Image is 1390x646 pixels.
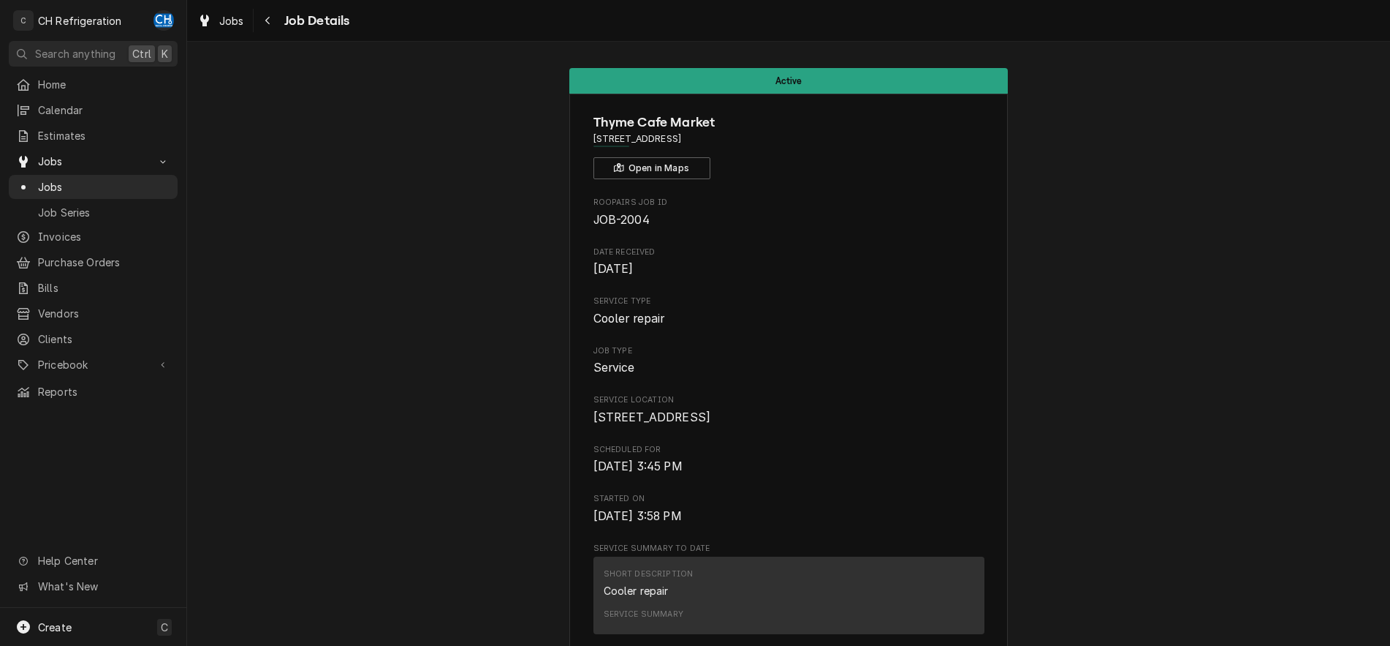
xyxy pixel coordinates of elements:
[9,549,178,573] a: Go to Help Center
[593,509,682,523] span: [DATE] 3:58 PM
[593,113,984,179] div: Client Information
[38,154,148,169] span: Jobs
[161,620,168,635] span: C
[569,68,1008,94] div: Status
[38,13,122,29] div: CH Refrigeration
[38,255,170,270] span: Purchase Orders
[593,409,984,427] span: Service Location
[593,312,665,326] span: Cooler repair
[593,197,984,228] div: Roopairs Job ID
[593,345,984,377] div: Job Type
[38,179,170,195] span: Jobs
[593,459,683,473] span: [DATE] 3:45 PM
[9,353,178,377] a: Go to Pricebook
[9,72,178,97] a: Home
[593,543,984,641] div: Service Summary To Date
[9,301,178,326] a: Vendors
[257,9,280,32] button: Navigate back
[38,384,170,399] span: Reports
[162,46,168,61] span: K
[38,553,169,568] span: Help Center
[604,568,694,580] div: Short Description
[153,10,174,31] div: Chris Hiraga's Avatar
[775,76,802,86] span: Active
[593,543,984,555] span: Service Summary To Date
[9,200,178,225] a: Job Series
[593,493,984,525] div: Started On
[38,128,170,143] span: Estimates
[191,9,250,33] a: Jobs
[38,280,170,296] span: Bills
[9,124,178,148] a: Estimates
[593,197,984,209] span: Roopairs Job ID
[593,394,984,426] div: Service Location
[593,444,984,456] span: Scheduled For
[9,175,178,199] a: Jobs
[38,229,170,244] span: Invoices
[593,361,635,375] span: Service
[38,331,170,347] span: Clients
[593,113,984,132] span: Name
[593,213,650,227] span: JOB-2004
[593,410,711,424] span: [STREET_ADDRESS]
[593,262,634,276] span: [DATE]
[593,345,984,357] span: Job Type
[9,276,178,300] a: Bills
[593,247,984,258] span: Date Received
[593,211,984,229] span: Roopairs Job ID
[9,327,178,351] a: Clients
[132,46,151,61] span: Ctrl
[38,621,72,634] span: Create
[593,444,984,476] div: Scheduled For
[593,493,984,505] span: Started On
[38,102,170,118] span: Calendar
[219,13,244,29] span: Jobs
[593,557,984,640] div: Service Summary
[38,357,148,372] span: Pricebook
[9,574,178,598] a: Go to What's New
[593,132,984,146] span: Address
[593,296,984,307] span: Service Type
[604,609,683,620] div: Service Summary
[153,10,174,31] div: CH
[593,359,984,377] span: Job Type
[593,247,984,278] div: Date Received
[38,77,170,92] span: Home
[593,310,984,328] span: Service Type
[38,306,170,321] span: Vendors
[593,296,984,327] div: Service Type
[593,458,984,476] span: Scheduled For
[593,394,984,406] span: Service Location
[38,205,170,220] span: Job Series
[9,149,178,173] a: Go to Jobs
[593,508,984,525] span: Started On
[593,157,710,179] button: Open in Maps
[280,11,350,31] span: Job Details
[35,46,115,61] span: Search anything
[9,250,178,274] a: Purchase Orders
[604,583,669,598] div: Cooler repair
[13,10,34,31] div: C
[9,225,178,249] a: Invoices
[9,41,178,67] button: Search anythingCtrlK
[593,260,984,278] span: Date Received
[9,98,178,122] a: Calendar
[9,380,178,404] a: Reports
[38,579,169,594] span: What's New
